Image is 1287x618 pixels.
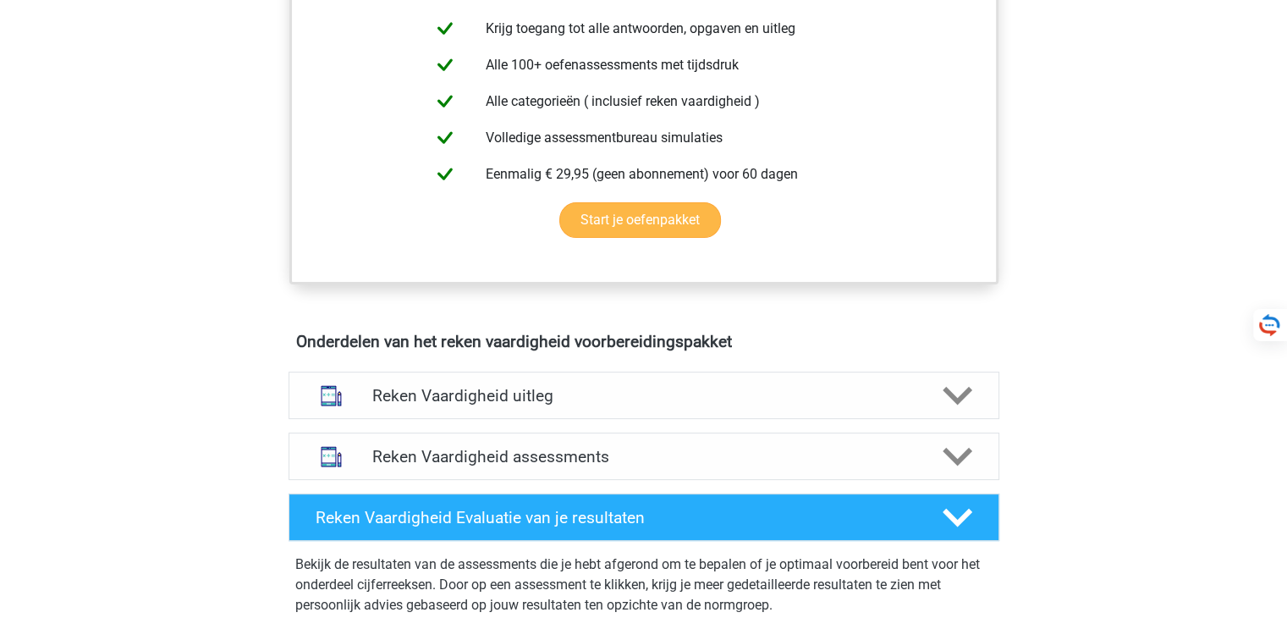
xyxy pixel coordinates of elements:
[296,332,992,351] h4: Onderdelen van het reken vaardigheid voorbereidingspakket
[310,435,353,478] img: reken vaardigheid assessments
[282,372,1006,419] a: uitleg Reken Vaardigheid uitleg
[282,433,1006,480] a: assessments Reken Vaardigheid assessments
[372,386,916,406] h4: Reken Vaardigheid uitleg
[310,374,353,417] img: reken vaardigheid uitleg
[282,494,1006,541] a: Reken Vaardigheid Evaluatie van je resultaten
[372,447,916,466] h4: Reken Vaardigheid assessments
[316,508,916,527] h4: Reken Vaardigheid Evaluatie van je resultaten
[559,202,721,238] a: Start je oefenpakket
[295,555,993,615] p: Bekijk de resultaten van de assessments die je hebt afgerond om te bepalen of je optimaal voorber...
